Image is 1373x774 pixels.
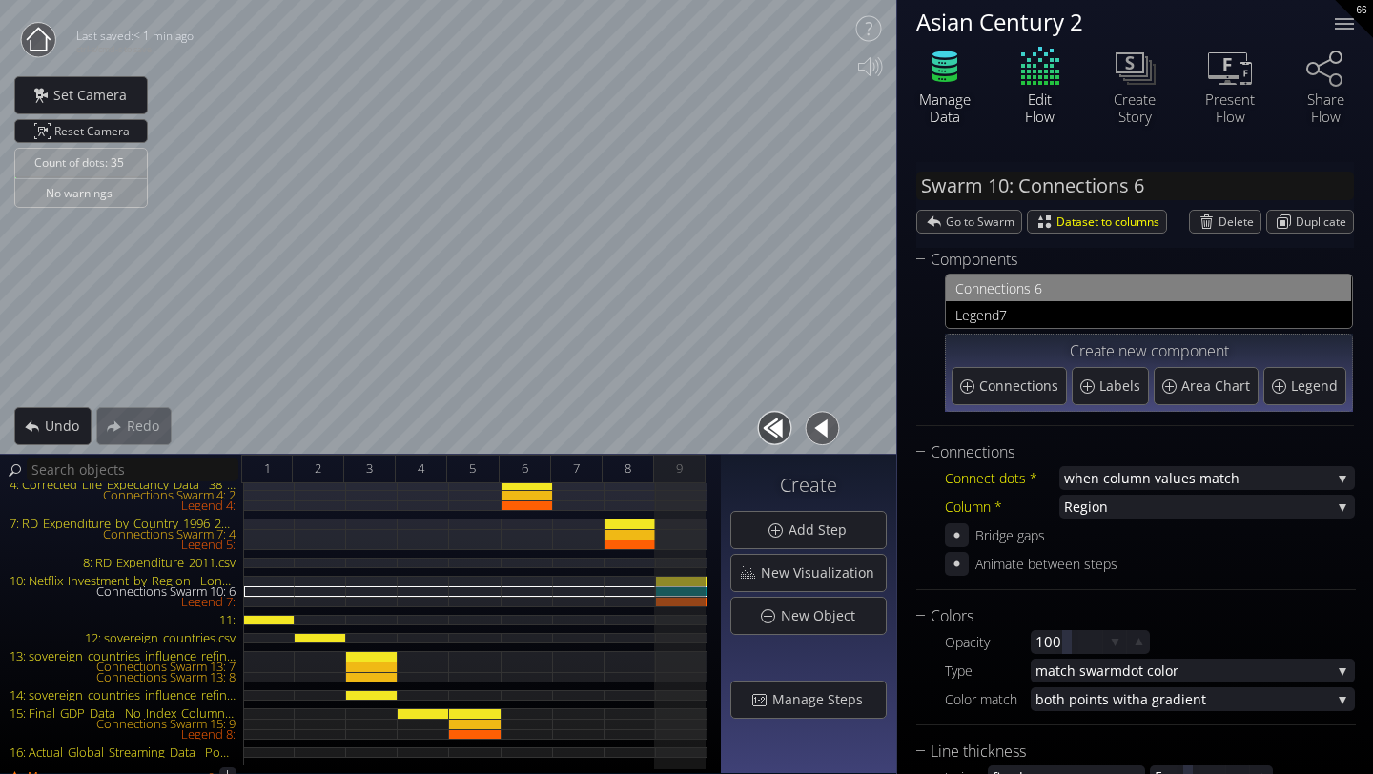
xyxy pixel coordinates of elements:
div: Legend 4: [2,500,243,511]
div: Present Flow [1197,91,1263,125]
div: Legend 5: [2,540,243,550]
div: 10: Netflix_Investment_by_Region__Long_Format_.csv [2,576,243,586]
div: Create Story [1101,91,1168,125]
span: 4 [418,457,424,480]
span: 7 [999,303,1342,327]
div: Opacity [945,630,1031,654]
span: dot color [1122,659,1331,682]
div: 7: RD_Expenditure_by_Country_1996_2023_LongFormat_With_Continent.csv [2,519,243,529]
div: Connections Swarm 13: 8 [2,672,243,682]
div: 11: [2,615,243,625]
div: 16: Actual_Global_Streaming_Data__Pop_vs__K-pop.csv [2,747,243,758]
div: 8: RD_Expenditure_2011.csv [2,558,243,568]
div: 15: Final_GDP_Data__No_Index_Column_.csv [2,708,243,719]
span: gion [1080,495,1331,519]
div: Share Flow [1292,91,1359,125]
div: Column * [945,495,1059,519]
span: 1 [264,457,271,480]
span: 9 [676,457,683,480]
span: 5 [469,457,476,480]
span: lues match [1169,466,1331,490]
div: Colors [916,604,1332,628]
div: Create new component [952,340,1346,364]
div: 14: sovereign_countries_influence_refined.csv [2,690,243,701]
div: Legend 8: [2,729,243,740]
div: Animate between steps [975,552,1117,576]
span: a gradient [1140,687,1331,711]
div: Manage Data [912,91,978,125]
div: Undo action [14,407,92,445]
span: Manage Steps [771,690,874,709]
div: Connections Swarm 15: 9 [2,719,243,729]
span: both points with [1035,687,1140,711]
span: Add Step [788,520,858,540]
div: Type [945,659,1031,682]
span: Connections [979,377,1063,396]
span: New Object [780,606,867,625]
span: 6 [522,457,528,480]
span: 2 [315,457,321,480]
div: 4: Corrected_Life_Expectancy_Data__38_Countries_.csv [2,479,243,490]
span: match swarm [1035,659,1122,682]
span: Labels [1099,377,1145,396]
span: Dataset to columns [1056,211,1166,233]
span: Delete [1219,211,1260,233]
div: 13: sovereign_countries_influence_refined.csv [2,651,243,662]
span: New Visualization [760,563,886,582]
div: 12: sovereign_countries.csv [2,633,243,643]
h3: Create [730,475,887,496]
span: Go to Swarm [946,211,1021,233]
div: Connect dots * [945,466,1059,490]
span: 7 [573,457,580,480]
div: Connections [916,440,1332,464]
div: Asian Century 2 [916,10,1311,33]
div: Line thickness [916,740,1332,764]
div: Components [916,248,1330,272]
div: Connections Swarm 7: 4 [2,529,243,540]
div: Color match [945,687,1031,711]
span: Set Camera [52,86,138,105]
div: Connections Swarm 13: 7 [2,662,243,672]
span: Reset Camera [54,120,136,142]
span: Re [1064,495,1080,519]
span: 3 [366,457,373,480]
div: Connections Swarm 4: 2 [2,490,243,500]
span: Con [955,276,979,300]
input: Search objects [27,458,238,481]
span: Legend [955,303,999,327]
span: Duplicate [1296,211,1353,233]
span: nections 6 [979,276,1342,300]
div: Bridge gaps [975,523,1045,547]
span: when column va [1064,466,1169,490]
span: 8 [625,457,631,480]
span: Undo [44,417,91,436]
span: Legend [1291,377,1342,396]
div: Connections Swarm 10: 6 [2,586,243,597]
div: Legend 7: [2,597,243,607]
span: Area Chart [1181,377,1255,396]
